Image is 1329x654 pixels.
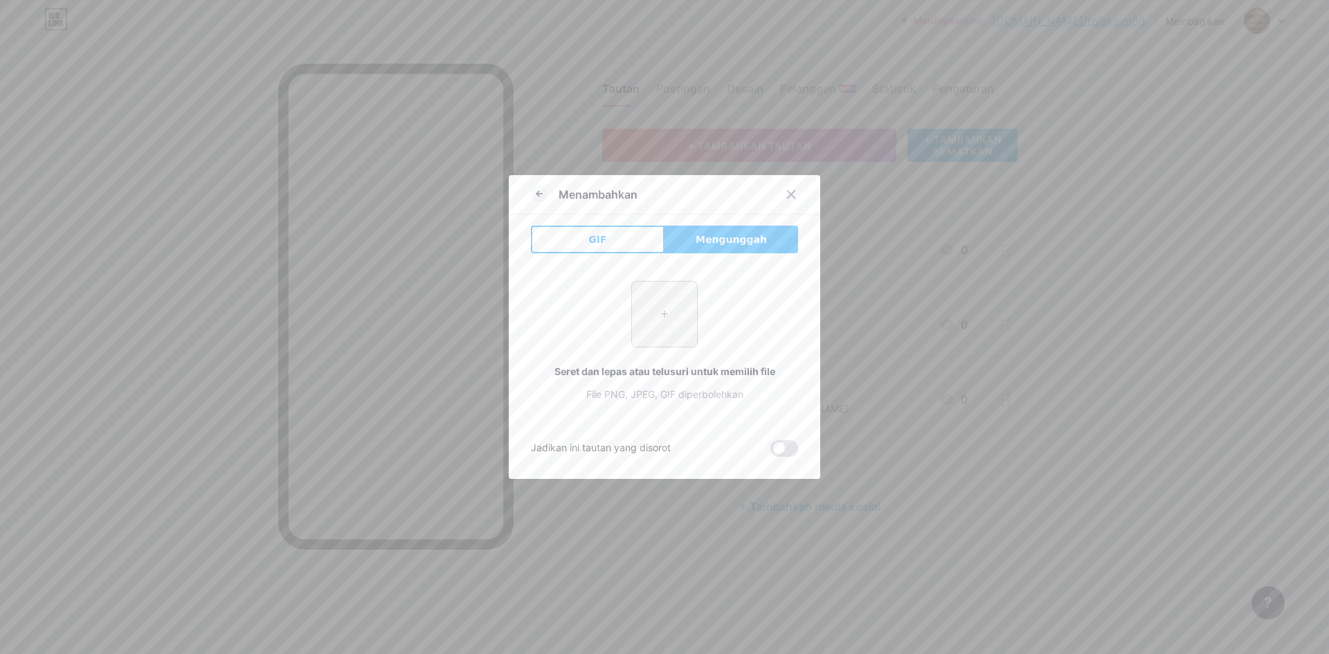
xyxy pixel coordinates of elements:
[586,388,743,400] font: File PNG, JPEG, GIF diperbolehkan
[664,226,798,253] button: Mengunggah
[554,365,775,377] font: Seret dan lepas atau telusuri untuk memilih file
[559,188,638,201] font: Menambahkan
[696,234,767,245] font: Mengunggah
[531,226,664,253] button: GIF
[531,442,671,453] font: Jadikan ini tautan yang disorot
[588,234,606,245] font: GIF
